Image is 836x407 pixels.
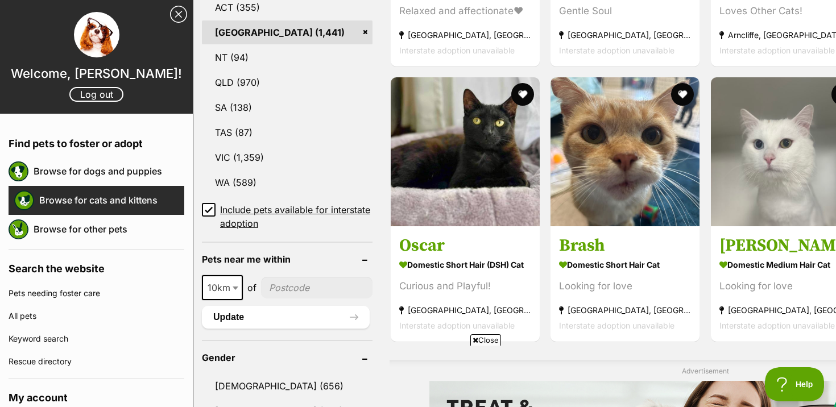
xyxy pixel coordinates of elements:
[220,203,373,230] span: Include pets available for interstate adoption
[399,27,531,43] strong: [GEOGRAPHIC_DATA], [GEOGRAPHIC_DATA]
[765,367,825,401] iframe: Help Scout Beacon - Open
[34,217,184,241] a: Browse for other pets
[559,45,674,55] span: Interstate adoption unavailable
[559,279,691,294] div: Looking for love
[399,45,515,55] span: Interstate adoption unavailable
[559,27,691,43] strong: [GEOGRAPHIC_DATA], [GEOGRAPHIC_DATA]
[559,321,674,330] span: Interstate adoption unavailable
[202,20,373,44] a: [GEOGRAPHIC_DATA] (1,441)
[74,12,119,57] img: profile image
[39,188,184,212] a: Browse for cats and kittens
[9,350,184,373] a: Rescue directory
[672,83,694,106] button: favourite
[399,279,531,294] div: Curious and Playful!
[203,280,242,296] span: 10km
[559,302,691,318] strong: [GEOGRAPHIC_DATA], [GEOGRAPHIC_DATA]
[9,161,28,181] img: petrescue logo
[399,235,531,256] h3: Oscar
[391,77,540,226] img: Oscar - Domestic Short Hair (DSH) Cat
[247,281,256,294] span: of
[9,219,28,239] img: petrescue logo
[9,125,184,157] h4: Find pets to foster or adopt
[202,70,373,94] a: QLD (970)
[559,3,691,19] div: Gentle Soul
[719,45,835,55] span: Interstate adoption unavailable
[511,83,534,106] button: favourite
[202,352,373,363] header: Gender
[69,87,123,102] a: Log out
[202,146,373,169] a: VIC (1,359)
[170,6,187,23] a: Close Sidebar
[202,45,373,69] a: NT (94)
[399,321,515,330] span: Interstate adoption unavailable
[399,302,531,318] strong: [GEOGRAPHIC_DATA], [GEOGRAPHIC_DATA]
[202,203,373,230] a: Include pets available for interstate adoption
[399,3,531,19] div: Relaxed and affectionate❤
[14,190,34,210] img: petrescue logo
[34,159,184,183] a: Browse for dogs and puppies
[399,256,531,273] strong: Domestic Short Hair (DSH) Cat
[202,171,373,194] a: WA (589)
[551,77,700,226] img: Brash - Domestic Short Hair Cat
[9,327,184,350] a: Keyword search
[202,95,373,119] a: SA (138)
[551,226,700,342] a: Brash Domestic Short Hair Cat Looking for love [GEOGRAPHIC_DATA], [GEOGRAPHIC_DATA] Interstate ad...
[470,334,501,346] span: Close
[9,305,184,327] a: All pets
[202,374,373,398] a: [DEMOGRAPHIC_DATA] (656)
[559,256,691,273] strong: Domestic Short Hair Cat
[202,254,373,264] header: Pets near me within
[559,235,691,256] h3: Brash
[9,250,184,282] h4: Search the website
[211,350,625,401] iframe: Advertisement
[261,277,373,298] input: postcode
[9,282,184,305] a: Pets needing foster care
[391,226,540,342] a: Oscar Domestic Short Hair (DSH) Cat Curious and Playful! [GEOGRAPHIC_DATA], [GEOGRAPHIC_DATA] Int...
[202,121,373,144] a: TAS (87)
[202,275,243,300] span: 10km
[719,321,835,330] span: Interstate adoption unavailable
[202,306,370,329] button: Update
